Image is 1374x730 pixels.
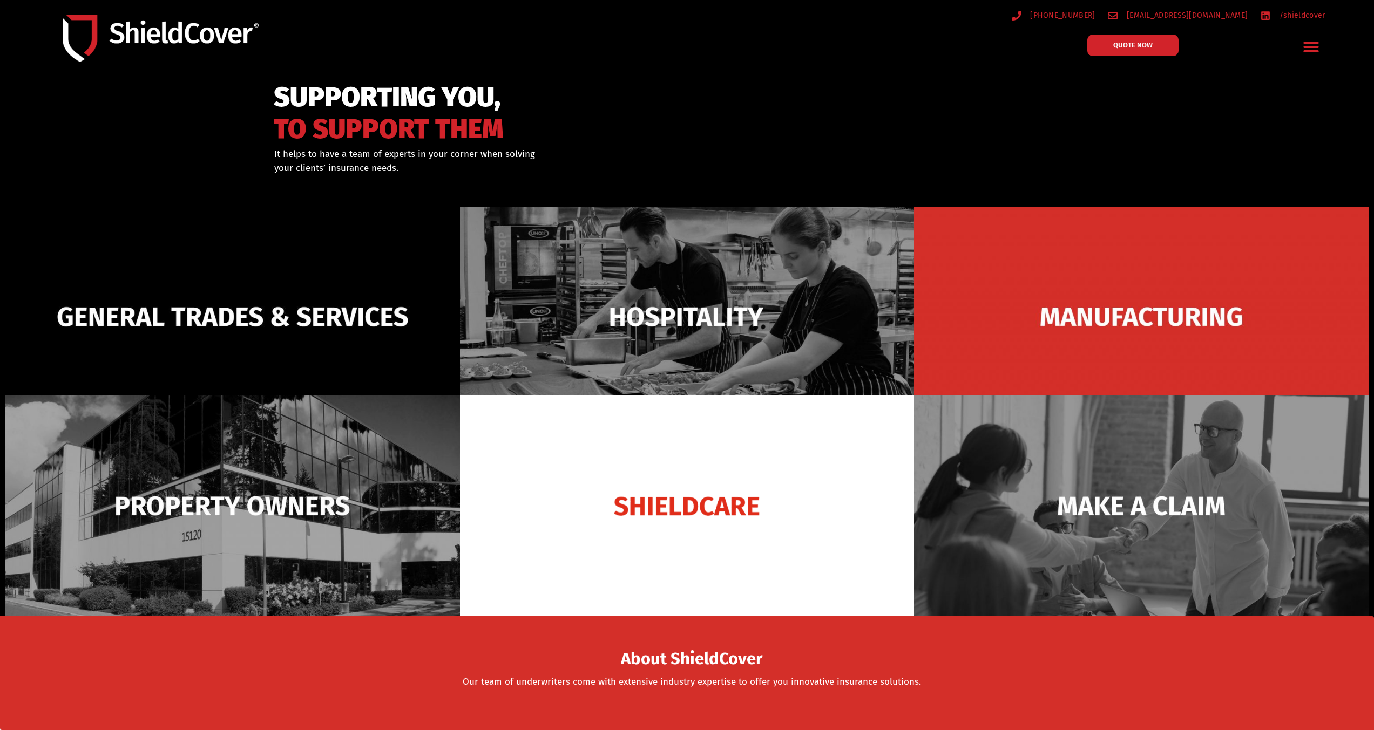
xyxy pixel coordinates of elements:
span: SUPPORTING YOU, [274,86,504,108]
a: Our team of underwriters come with extensive industry expertise to offer you innovative insurance... [463,676,921,687]
p: your clients’ insurance needs. [274,161,742,175]
a: About ShieldCover [621,656,762,666]
span: About ShieldCover [621,652,762,666]
span: [EMAIL_ADDRESS][DOMAIN_NAME] [1124,9,1248,22]
span: QUOTE NOW [1113,42,1153,49]
a: /shieldcover [1261,9,1325,22]
div: Menu Toggle [1298,34,1324,59]
span: [PHONE_NUMBER] [1027,9,1095,22]
a: [EMAIL_ADDRESS][DOMAIN_NAME] [1108,9,1248,22]
img: Shield-Cover-Underwriting-Australia-logo-full [63,15,259,63]
div: It helps to have a team of experts in your corner when solving [274,147,742,175]
span: /shieldcover [1277,9,1325,22]
a: [PHONE_NUMBER] [1012,9,1095,22]
a: QUOTE NOW [1087,35,1179,56]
